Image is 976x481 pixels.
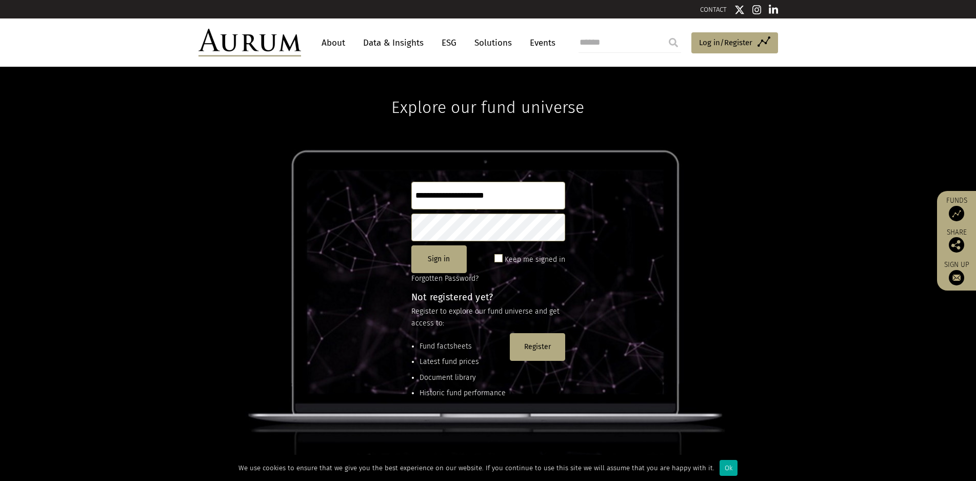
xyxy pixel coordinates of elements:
button: Sign in [411,245,467,273]
label: Keep me signed in [505,254,565,266]
a: Events [525,33,555,52]
img: Sign up to our newsletter [949,270,964,285]
li: Historic fund performance [420,388,506,399]
a: Forgotten Password? [411,274,479,283]
a: Funds [942,196,971,221]
a: About [316,33,350,52]
a: Data & Insights [358,33,429,52]
img: Twitter icon [734,5,745,15]
a: CONTACT [700,6,727,13]
h4: Not registered yet? [411,293,565,302]
img: Aurum [198,29,301,56]
img: Access Funds [949,206,964,221]
button: Register [510,333,565,361]
img: Linkedin icon [769,5,778,15]
h1: Explore our fund universe [391,67,584,117]
img: Share this post [949,237,964,253]
input: Submit [663,32,684,53]
img: Instagram icon [752,5,762,15]
span: Log in/Register [699,36,752,49]
a: Sign up [942,260,971,285]
a: Solutions [469,33,517,52]
a: Log in/Register [691,32,778,54]
li: Fund factsheets [420,341,506,352]
div: Share [942,229,971,253]
li: Latest fund prices [420,356,506,368]
div: Ok [720,460,738,476]
a: ESG [436,33,462,52]
li: Document library [420,372,506,383]
p: Register to explore our fund universe and get access to: [411,306,565,329]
